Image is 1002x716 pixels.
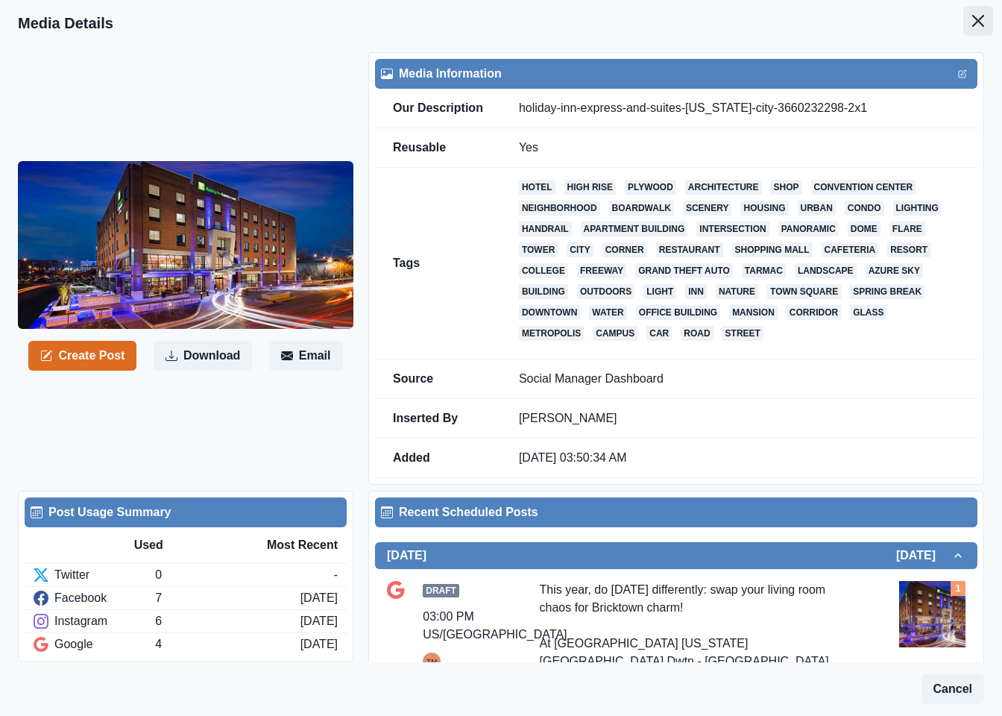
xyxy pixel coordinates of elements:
img: blqkfixazp6dopzdpa09 [899,581,965,647]
a: city [567,242,593,257]
a: shop [771,180,802,195]
a: dome [848,222,880,236]
a: urban [798,201,836,216]
a: grand theft auto [635,263,733,278]
div: [DATE] [300,635,338,653]
div: 03:00 PM US/[GEOGRAPHIC_DATA] [423,608,567,644]
h2: [DATE] [896,548,951,562]
a: neighborhood [519,201,600,216]
a: freeway [577,263,626,278]
a: water [589,305,626,320]
h2: [DATE] [387,548,426,562]
td: Our Description [375,89,501,128]
td: Yes [501,128,977,168]
div: 7 [155,589,300,607]
a: corner [602,242,647,257]
td: holiday-inn-express-and-suites-[US_STATE]-city-3660232298-2x1 [501,89,977,128]
div: Used [134,536,236,554]
a: condo [845,201,884,216]
button: Email [269,341,343,371]
a: cafeteria [822,242,879,257]
a: mansion [729,305,778,320]
button: Create Post [28,341,136,371]
a: high rise [564,180,616,195]
a: architecture [685,180,762,195]
a: restaurant [656,242,723,257]
a: corridor [787,305,841,320]
button: [DATE][DATE] [375,542,977,569]
a: handrail [519,222,572,236]
div: - [334,566,338,584]
a: lighting [893,201,942,216]
a: street [722,326,763,341]
div: [DATE] [300,612,338,630]
a: campus [593,326,637,341]
button: Download [154,341,252,371]
div: 0 [155,566,333,584]
td: Source [375,359,501,399]
p: Social Manager Dashboard [519,371,960,386]
a: azure sky [866,263,923,278]
div: Recent Scheduled Posts [381,503,971,521]
div: Instagram [34,612,155,630]
a: convention center [811,180,916,195]
a: metropolis [519,326,584,341]
a: town square [767,284,841,299]
a: resort [887,242,930,257]
a: nature [716,284,758,299]
div: 6 [155,612,300,630]
div: Facebook [34,589,155,607]
a: outdoors [577,284,634,299]
a: car [646,326,672,341]
td: Tags [375,168,501,359]
td: Added [375,439,501,478]
a: hotel [519,180,555,195]
a: flare [889,222,925,236]
a: [PERSON_NAME] [519,412,617,424]
a: building [519,284,568,299]
button: Edit [954,65,971,83]
div: This year, do [DATE] differently: swap your living room chaos for Bricktown charm! At [GEOGRAPHIC... [540,581,858,706]
a: housing [740,201,788,216]
a: plywood [625,180,676,195]
div: Tony Manalo [426,653,437,671]
a: glass [850,305,886,320]
img: blqkfixazp6dopzdpa09 [18,161,353,329]
a: light [643,284,676,299]
a: apartment building [581,222,688,236]
a: inn [685,284,707,299]
div: Post Usage Summary [31,503,341,521]
div: Twitter [34,566,155,584]
a: tower [519,242,558,257]
span: Draft [423,584,459,597]
a: boardwalk [609,201,674,216]
td: Inserted By [375,399,501,439]
td: Reusable [375,128,501,168]
a: spring break [850,284,924,299]
a: office building [636,305,720,320]
div: Media Information [381,65,971,83]
a: intersection [696,222,769,236]
div: Google [34,635,155,653]
a: college [519,263,568,278]
a: tarmac [742,263,786,278]
a: road [681,326,713,341]
td: [DATE] 03:50:34 AM [501,439,977,478]
a: scenery [683,201,732,216]
div: 4 [155,635,300,653]
a: shopping mall [732,242,813,257]
a: panoramic [778,222,839,236]
a: landscape [795,263,857,278]
div: Total Media Attached [951,581,965,596]
div: [DATE] [300,589,338,607]
div: Most Recent [236,536,338,554]
a: downtown [519,305,580,320]
button: Close [963,6,993,36]
button: Cancel [921,674,984,704]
